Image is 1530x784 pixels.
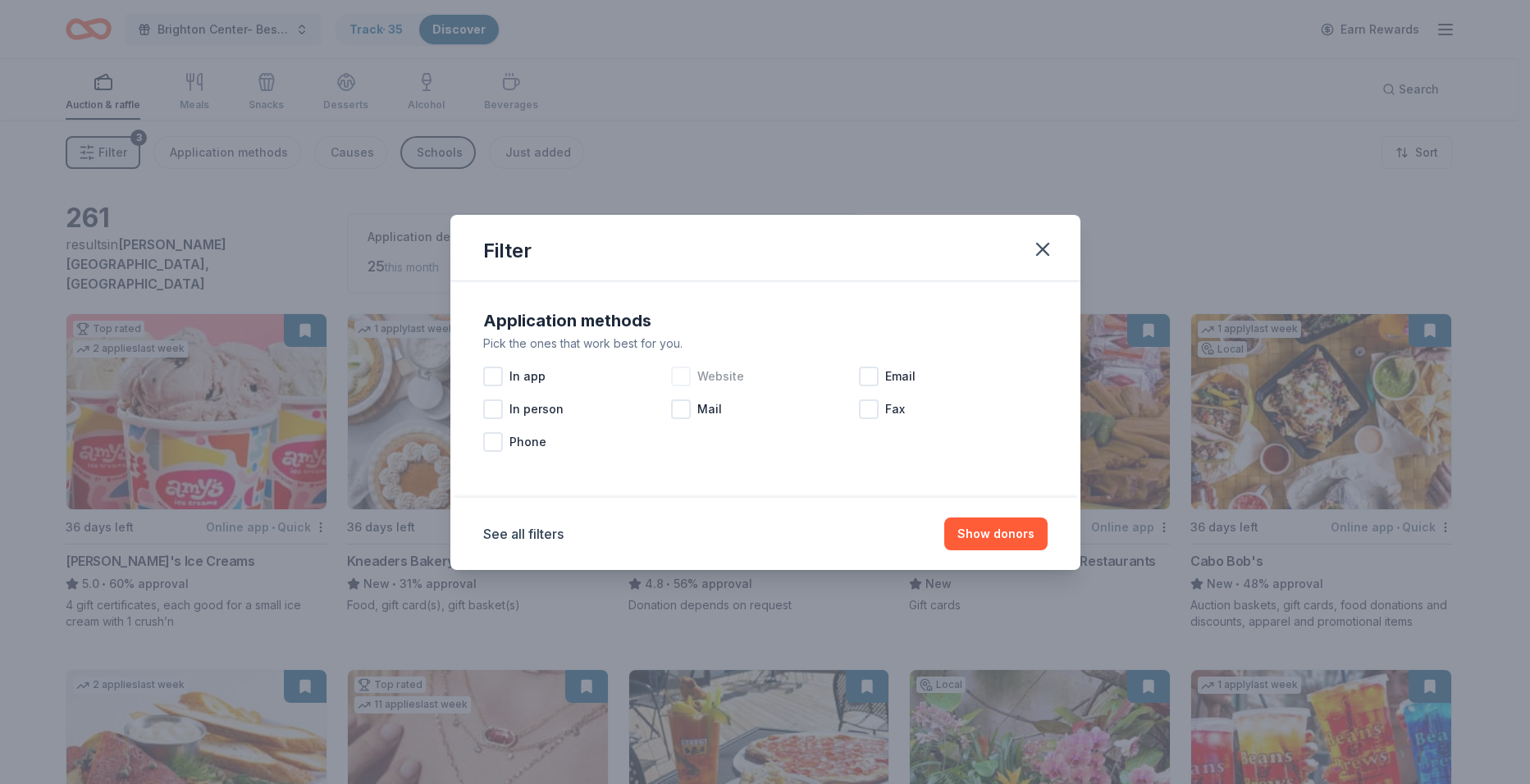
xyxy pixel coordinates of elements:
span: Mail [697,399,722,419]
span: Fax [885,399,905,419]
span: In app [509,367,546,386]
button: Show donors [944,517,1048,550]
button: See all filters [483,524,564,544]
span: In person [509,399,564,419]
span: Website [697,367,744,386]
span: Email [885,367,916,386]
div: Pick the ones that work best for you. [483,334,1048,353]
div: Application methods [483,308,1048,334]
span: Phone [509,432,546,452]
div: Filter [483,238,532,264]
